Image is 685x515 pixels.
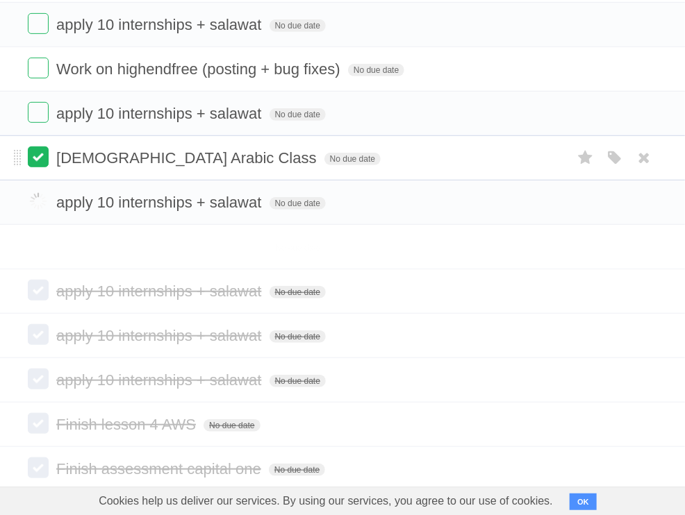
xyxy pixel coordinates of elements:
span: [DEMOGRAPHIC_DATA] Arabic Class [56,149,320,167]
span: apply 10 internships + salawat [56,371,265,389]
label: Done [28,58,49,78]
span: apply 10 internships + salawat [56,16,265,33]
span: Read Interpretation of Dreams [56,238,265,255]
label: Done [28,146,49,167]
button: OK [570,493,597,510]
span: No due date [270,375,326,387]
label: Star task [572,146,599,169]
span: No due date [204,419,260,432]
label: Done [28,413,49,434]
span: No due date [270,19,326,32]
label: Done [28,280,49,301]
span: Cookies help us deliver our services. By using our services, you agree to our use of cookies. [85,487,567,515]
span: apply 10 internships + salawat [56,105,265,122]
label: Done [28,457,49,478]
label: Done [28,324,49,345]
label: Done [28,13,49,34]
span: Finish assessment capital one [56,460,265,478]
span: No due date [324,153,381,165]
span: Finish lesson 4 AWS [56,416,199,433]
span: No due date [270,108,326,121]
span: No due date [270,197,326,210]
span: No due date [270,330,326,343]
span: No due date [348,64,404,76]
label: Done [28,369,49,389]
span: No due date [270,242,326,254]
span: No due date [270,286,326,298]
span: apply 10 internships + salawat [56,327,265,344]
span: apply 10 internships + salawat [56,194,265,211]
label: Done [28,191,49,212]
label: Done [28,235,49,256]
span: Work on highendfree (posting + bug fixes) [56,60,344,78]
span: No due date [269,464,325,476]
span: apply 10 internships + salawat [56,282,265,300]
label: Done [28,102,49,123]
